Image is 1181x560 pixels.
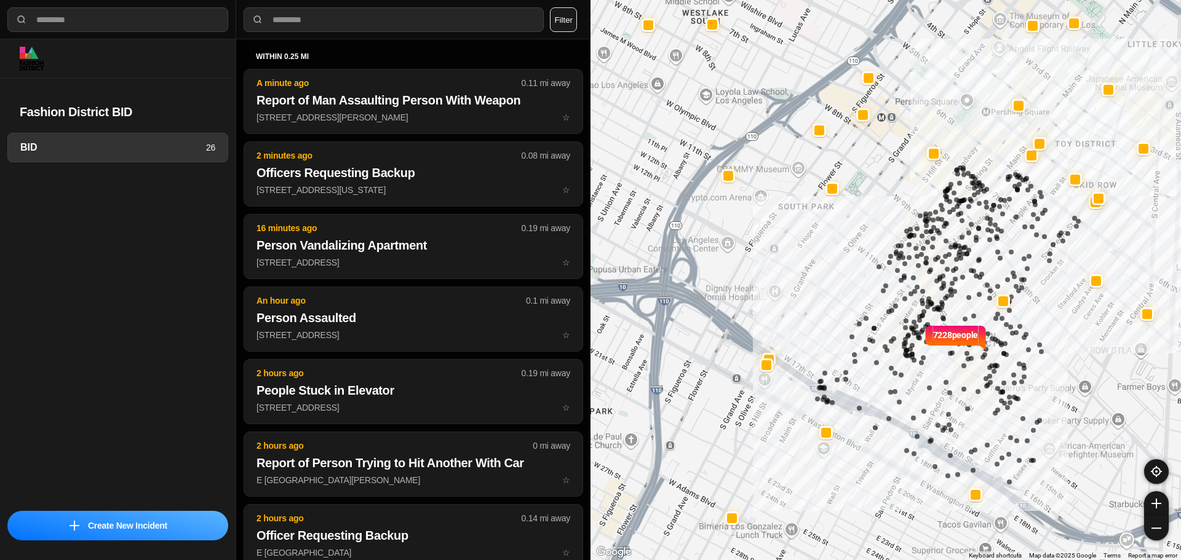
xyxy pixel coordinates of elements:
button: 16 minutes ago0.19 mi awayPerson Vandalizing Apartment[STREET_ADDRESS]star [244,214,583,279]
p: Create New Incident [88,519,167,532]
span: star [562,330,570,340]
p: 2 minutes ago [256,149,522,162]
button: An hour ago0.1 mi awayPerson Assaulted[STREET_ADDRESS]star [244,286,583,352]
p: [STREET_ADDRESS] [256,256,570,269]
p: 0.14 mi away [522,512,570,524]
h2: Person Assaulted [256,309,570,326]
h2: Officer Requesting Backup [256,527,570,544]
img: logo [20,47,44,71]
button: A minute ago0.11 mi awayReport of Man Assaulting Person With Weapon[STREET_ADDRESS][PERSON_NAME]star [244,69,583,134]
span: star [562,548,570,558]
a: Terms (opens in new tab) [1103,552,1121,559]
button: iconCreate New Incident [7,511,228,540]
a: An hour ago0.1 mi awayPerson Assaulted[STREET_ADDRESS]star [244,329,583,340]
img: zoom-out [1151,523,1161,533]
img: notch [978,324,987,351]
p: 2 hours ago [256,512,522,524]
h2: Fashion District BID [20,103,216,120]
p: [STREET_ADDRESS][PERSON_NAME] [256,111,570,124]
a: Report a map error [1128,552,1177,559]
button: zoom-in [1144,491,1169,516]
button: recenter [1144,459,1169,484]
a: Open this area in Google Maps (opens a new window) [594,544,634,560]
p: E [GEOGRAPHIC_DATA] [256,546,570,559]
p: E [GEOGRAPHIC_DATA][PERSON_NAME] [256,474,570,486]
img: Google [594,544,634,560]
h2: Report of Person Trying to Hit Another With Car [256,454,570,471]
img: notch [924,324,933,351]
h2: Officers Requesting Backup [256,164,570,181]
p: 7228 people [933,329,979,356]
p: 26 [206,141,215,154]
p: [STREET_ADDRESS] [256,401,570,414]
span: star [562,475,570,485]
h2: Person Vandalizing Apartment [256,237,570,254]
p: [STREET_ADDRESS] [256,329,570,341]
p: A minute ago [256,77,522,89]
span: star [562,258,570,267]
h2: Report of Man Assaulting Person With Weapon [256,92,570,109]
p: [STREET_ADDRESS][US_STATE] [256,184,570,196]
img: zoom-in [1151,499,1161,508]
span: star [562,403,570,412]
h3: BID [20,140,206,155]
p: 0.19 mi away [522,367,570,379]
a: A minute ago0.11 mi awayReport of Man Assaulting Person With Weapon[STREET_ADDRESS][PERSON_NAME]star [244,112,583,122]
button: 2 hours ago0.19 mi awayPeople Stuck in Elevator[STREET_ADDRESS]star [244,359,583,424]
h5: within 0.25 mi [256,52,571,61]
a: 16 minutes ago0.19 mi awayPerson Vandalizing Apartment[STREET_ADDRESS]star [244,257,583,267]
button: 2 minutes ago0.08 mi awayOfficers Requesting Backup[STREET_ADDRESS][US_STATE]star [244,141,583,207]
button: zoom-out [1144,516,1169,540]
a: BID26 [7,133,228,162]
img: search [252,14,264,26]
button: Keyboard shortcuts [969,551,1022,560]
img: recenter [1151,466,1162,477]
a: 2 hours ago0.14 mi awayOfficer Requesting BackupE [GEOGRAPHIC_DATA]star [244,547,583,558]
h2: People Stuck in Elevator [256,382,570,399]
p: 0.1 mi away [526,294,570,307]
img: search [15,14,28,26]
span: star [562,185,570,195]
a: 2 minutes ago0.08 mi awayOfficers Requesting Backup[STREET_ADDRESS][US_STATE]star [244,184,583,195]
a: 2 hours ago0.19 mi awayPeople Stuck in Elevator[STREET_ADDRESS]star [244,402,583,412]
button: Filter [550,7,577,32]
p: 0.08 mi away [522,149,570,162]
p: An hour ago [256,294,526,307]
p: 2 hours ago [256,440,533,452]
span: star [562,112,570,122]
p: 2 hours ago [256,367,522,379]
img: icon [70,521,79,530]
p: 0 mi away [533,440,570,452]
p: 0.11 mi away [522,77,570,89]
p: 16 minutes ago [256,222,522,234]
p: 0.19 mi away [522,222,570,234]
a: 2 hours ago0 mi awayReport of Person Trying to Hit Another With CarE [GEOGRAPHIC_DATA][PERSON_NAM... [244,475,583,485]
span: Map data ©2025 Google [1029,552,1096,559]
button: 2 hours ago0 mi awayReport of Person Trying to Hit Another With CarE [GEOGRAPHIC_DATA][PERSON_NAM... [244,432,583,497]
